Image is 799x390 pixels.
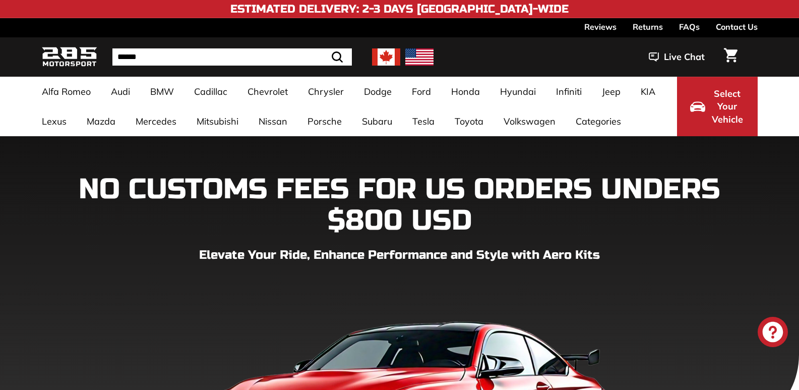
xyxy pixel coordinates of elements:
a: Categories [566,106,631,136]
a: Dodge [354,77,402,106]
a: Subaru [352,106,402,136]
a: Audi [101,77,140,106]
a: BMW [140,77,184,106]
a: Jeep [592,77,631,106]
a: Reviews [584,18,617,35]
span: Live Chat [664,50,705,64]
a: Lexus [32,106,77,136]
a: Infiniti [546,77,592,106]
a: Volkswagen [494,106,566,136]
a: Mazda [77,106,126,136]
input: Search [112,48,352,66]
a: Returns [633,18,663,35]
a: Mitsubishi [187,106,249,136]
a: Ford [402,77,441,106]
img: Logo_285_Motorsport_areodynamics_components [42,45,97,69]
a: KIA [631,77,665,106]
a: Porsche [297,106,352,136]
h1: NO CUSTOMS FEES FOR US ORDERS UNDERS $800 USD [42,174,758,236]
a: Alfa Romeo [32,77,101,106]
a: Toyota [445,106,494,136]
a: Nissan [249,106,297,136]
p: Elevate Your Ride, Enhance Performance and Style with Aero Kits [42,246,758,264]
button: Live Chat [636,44,718,70]
a: Contact Us [716,18,758,35]
inbox-online-store-chat: Shopify online store chat [755,317,791,350]
h4: Estimated Delivery: 2-3 Days [GEOGRAPHIC_DATA]-Wide [230,3,569,15]
button: Select Your Vehicle [677,77,758,136]
a: Hyundai [490,77,546,106]
span: Select Your Vehicle [710,87,745,126]
a: Chrysler [298,77,354,106]
a: Cadillac [184,77,237,106]
a: FAQs [679,18,700,35]
a: Chevrolet [237,77,298,106]
a: Mercedes [126,106,187,136]
a: Tesla [402,106,445,136]
a: Cart [718,40,744,74]
a: Honda [441,77,490,106]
